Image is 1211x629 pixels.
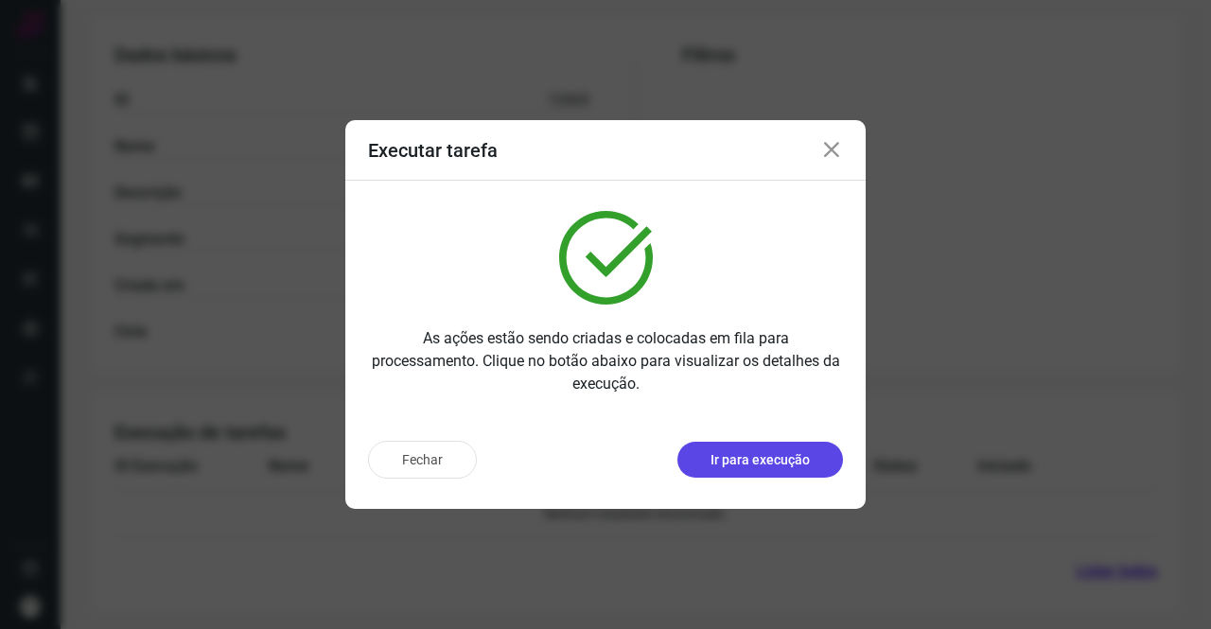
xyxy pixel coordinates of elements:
[711,450,810,470] p: Ir para execução
[368,139,498,162] h3: Executar tarefa
[368,441,477,479] button: Fechar
[677,442,843,478] button: Ir para execução
[559,211,653,305] img: verified.svg
[368,327,843,395] p: As ações estão sendo criadas e colocadas em fila para processamento. Clique no botão abaixo para ...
